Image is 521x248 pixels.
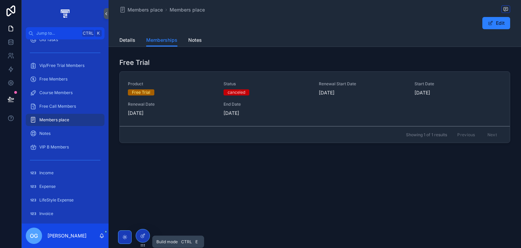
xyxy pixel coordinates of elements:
[39,76,67,82] span: Free Members
[128,6,163,13] span: Members place
[26,34,104,46] a: Old Tasks
[59,8,71,19] img: App logo
[30,232,38,240] span: OG
[414,89,502,96] span: [DATE]
[146,37,177,43] span: Memberships
[119,34,135,48] a: Details
[156,239,178,245] span: Build mode
[26,208,104,220] a: Invoice
[26,180,104,193] a: Expense
[39,144,69,150] span: VIP B Members
[96,31,101,36] span: K
[188,37,202,43] span: Notes
[128,81,215,87] span: Product
[39,131,51,136] span: Notes
[26,167,104,179] a: Income
[26,141,104,153] a: VIP B Members
[39,63,84,68] span: Vip/Free Trial Members
[194,239,199,245] span: E
[39,104,76,109] span: Free Call Members
[224,81,311,87] span: Status
[39,211,53,216] span: Invoice
[180,238,193,245] span: Ctrl
[146,34,177,47] a: Memberships
[26,27,104,39] button: Jump to...CtrlK
[26,127,104,140] a: Notes
[228,89,245,95] div: canceled
[224,110,311,117] span: [DATE]
[188,34,202,48] a: Notes
[39,184,56,189] span: Expense
[47,232,86,239] p: [PERSON_NAME]
[39,37,58,42] span: Old Tasks
[119,6,163,13] a: Members place
[119,37,135,43] span: Details
[414,81,502,87] span: Start Date
[82,30,94,37] span: Ctrl
[26,73,104,85] a: Free Members
[39,90,73,95] span: Course Members
[482,17,510,29] button: Edit
[22,39,109,224] div: scrollable content
[26,87,104,99] a: Course Members
[36,31,79,36] span: Jump to...
[26,100,104,112] a: Free Call Members
[39,117,69,123] span: Members place
[39,197,74,203] span: LifeStyle Expense
[170,6,205,13] a: Members place
[39,170,54,176] span: Income
[319,81,406,87] span: Renewal Start Date
[26,194,104,206] a: LifeStyle Expense
[119,58,150,67] h1: Free Trial
[26,114,104,126] a: Members place
[132,89,150,95] div: Free Trial
[224,102,311,107] span: End Date
[128,110,215,117] span: [DATE]
[319,89,406,96] span: [DATE]
[26,59,104,72] a: Vip/Free Trial Members
[128,102,215,107] span: Renewal Date
[406,132,447,138] span: Showing 1 of 1 results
